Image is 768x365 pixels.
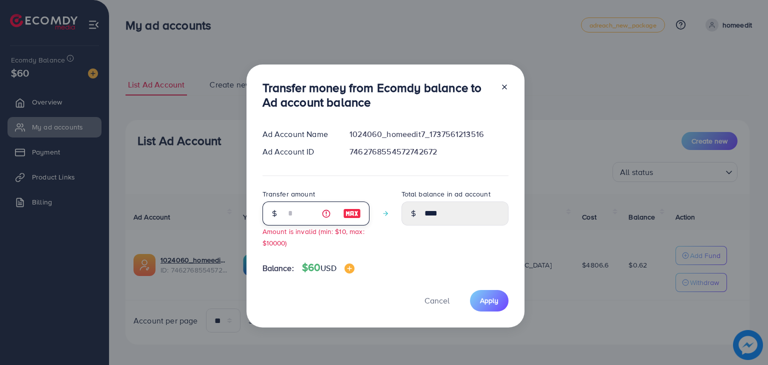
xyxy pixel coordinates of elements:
[262,189,315,199] label: Transfer amount
[341,128,516,140] div: 1024060_homeedit7_1737561213516
[480,295,498,305] span: Apply
[401,189,490,199] label: Total balance in ad account
[344,263,354,273] img: image
[254,146,342,157] div: Ad Account ID
[302,261,354,274] h4: $60
[470,290,508,311] button: Apply
[262,226,364,247] small: Amount is invalid (min: $10, max: $10000)
[320,262,336,273] span: USD
[412,290,462,311] button: Cancel
[424,295,449,306] span: Cancel
[343,207,361,219] img: image
[262,80,492,109] h3: Transfer money from Ecomdy balance to Ad account balance
[262,262,294,274] span: Balance:
[254,128,342,140] div: Ad Account Name
[341,146,516,157] div: 7462768554572742672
